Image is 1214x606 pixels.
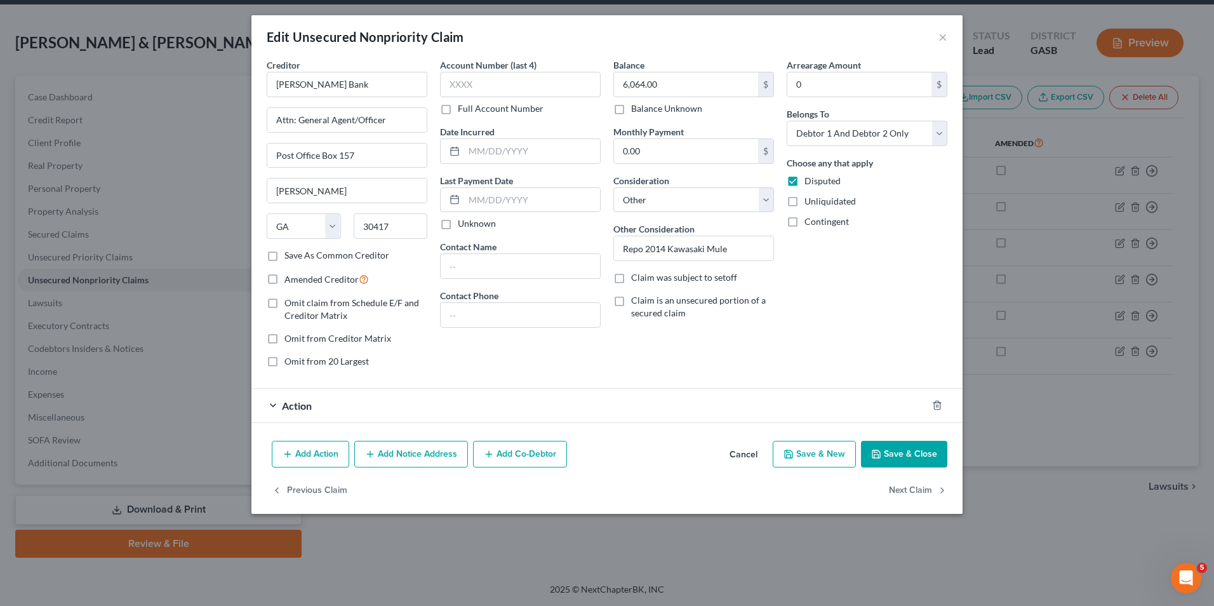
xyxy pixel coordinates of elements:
button: × [938,29,947,44]
label: Full Account Number [458,102,544,115]
input: 0.00 [614,139,758,163]
label: Contact Name [440,240,497,253]
button: Add Action [272,441,349,468]
iframe: Intercom live chat [1171,563,1201,593]
button: Cancel [719,442,768,468]
label: Contact Phone [440,289,498,302]
label: Monthly Payment [613,125,684,138]
div: Edit Unsecured Nonpriority Claim [267,28,464,46]
span: Contingent [804,216,849,227]
button: Add Notice Address [354,441,468,468]
button: Add Co-Debtor [473,441,567,468]
input: Specify... [614,236,773,260]
span: Omit from Creditor Matrix [284,333,391,344]
span: Omit claim from Schedule E/F and Creditor Matrix [284,297,419,321]
input: Search creditor by name... [267,72,427,97]
span: Amended Creditor [284,274,359,285]
span: Disputed [804,175,841,186]
input: Apt, Suite, etc... [267,144,427,168]
label: Other Consideration [613,222,695,236]
input: 0.00 [614,72,758,97]
input: Enter city... [267,178,427,203]
input: -- [441,254,600,278]
input: -- [441,303,600,327]
span: 5 [1197,563,1207,573]
div: $ [758,72,773,97]
label: Consideration [613,174,669,187]
label: Balance Unknown [631,102,702,115]
input: Enter address... [267,108,427,132]
span: Unliquidated [804,196,856,206]
label: Unknown [458,217,496,230]
label: Choose any that apply [787,156,873,170]
button: Previous Claim [272,478,347,504]
span: Omit from 20 Largest [284,356,369,367]
label: Arrearage Amount [787,58,861,72]
span: Belongs To [787,109,829,119]
label: Last Payment Date [440,174,513,187]
button: Next Claim [889,478,947,504]
label: Date Incurred [440,125,495,138]
label: Save As Common Creditor [284,249,389,262]
input: 0.00 [787,72,931,97]
button: Save & Close [861,441,947,468]
input: XXXX [440,72,601,97]
span: Claim is an unsecured portion of a secured claim [631,295,766,318]
input: MM/DD/YYYY [464,188,600,212]
input: Enter zip... [354,213,428,239]
button: Save & New [773,441,856,468]
label: Account Number (last 4) [440,58,537,72]
span: Claim was subject to setoff [631,272,737,283]
label: Balance [613,58,644,72]
span: Action [282,400,312,412]
div: $ [931,72,947,97]
input: MM/DD/YYYY [464,139,600,163]
span: Creditor [267,60,300,71]
div: $ [758,139,773,163]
